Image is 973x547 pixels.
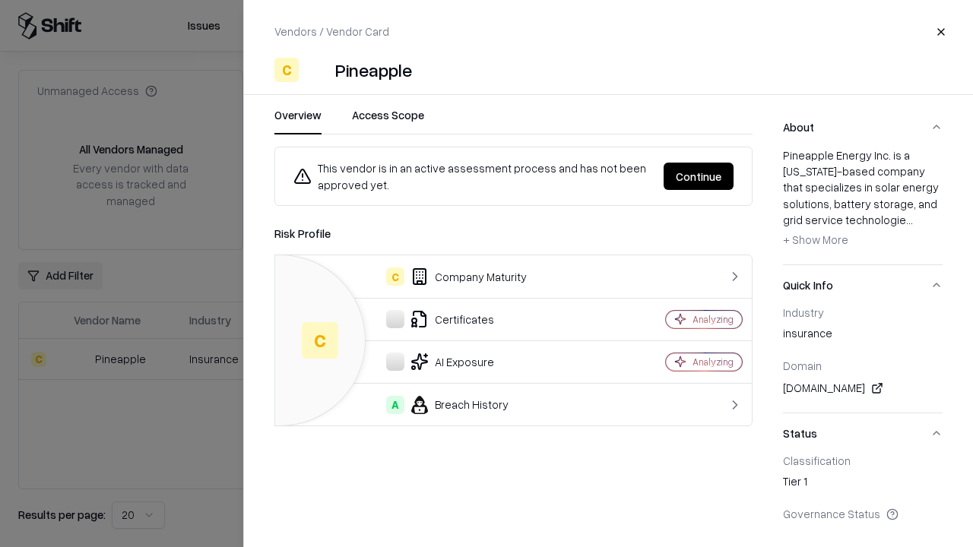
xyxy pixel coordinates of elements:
span: ... [906,213,913,226]
div: Pineapple [335,58,412,82]
button: Continue [664,163,734,190]
div: insurance [783,325,943,346]
div: About [783,147,943,264]
div: AI Exposure [287,353,613,371]
div: Classification [783,454,943,467]
div: Risk Profile [274,224,753,242]
button: About [783,107,943,147]
div: Company Maturity [287,267,613,286]
button: Access Scope [352,107,424,134]
div: Pineapple Energy Inc. is a [US_STATE]-based company that specializes in solar energy solutions, b... [783,147,943,252]
img: Pineapple [305,58,329,82]
div: A [386,396,404,414]
button: + Show More [783,228,848,252]
button: Overview [274,107,322,134]
button: Status [783,413,943,454]
p: Vendors / Vendor Card [274,24,389,40]
div: Certificates [287,310,613,328]
div: Governance Status [783,507,943,520]
div: Industry [783,305,943,319]
div: This vendor is in an active assessment process and has not been approved yet. [293,160,651,193]
span: + Show More [783,232,848,246]
div: C [386,267,404,286]
div: [DOMAIN_NAME] [783,379,943,397]
div: C [274,58,299,82]
button: Quick Info [783,265,943,305]
div: Analyzing [693,313,734,326]
div: C [302,322,338,359]
div: Domain [783,359,943,372]
div: Breach History [287,396,613,414]
div: Quick Info [783,305,943,413]
div: Tier 1 [783,473,943,495]
div: Analyzing [693,356,734,368]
